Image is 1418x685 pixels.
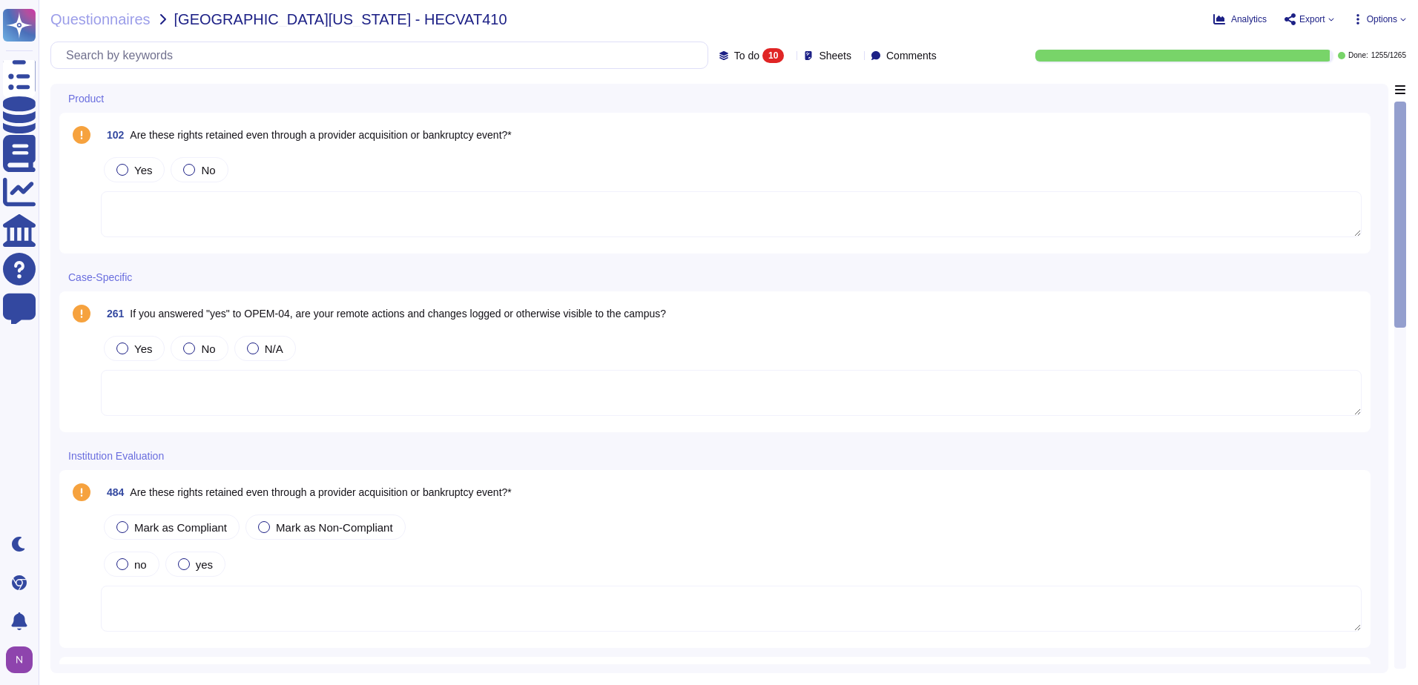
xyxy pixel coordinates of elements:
span: Yes [134,164,152,176]
span: 102 [101,130,124,140]
span: Export [1299,15,1325,24]
span: Sheets [819,50,851,61]
input: Search by keywords [59,42,708,68]
div: 10 [762,48,784,63]
span: Product [68,93,104,104]
span: 261 [101,308,124,319]
span: If you answered "yes" to OPEM-04, are your remote actions and changes logged or otherwise visible... [130,308,666,320]
span: To do [734,50,759,61]
span: Done: [1348,52,1368,59]
span: Are these rights retained even through a provider acquisition or bankruptcy event?* [130,129,511,141]
img: user [6,646,33,673]
span: yes [196,558,213,571]
span: Institution Evaluation [68,451,164,461]
span: 484 [101,487,124,497]
span: Case-Specific [68,272,132,282]
span: [GEOGRAPHIC_DATA][US_STATE] - HECVAT410 [174,12,507,27]
span: Questionnaires [50,12,151,27]
span: Mark as Compliant [134,521,227,534]
span: No [201,164,215,176]
span: 1255 / 1265 [1371,52,1406,59]
span: Analytics [1231,15,1267,24]
button: Analytics [1213,13,1267,25]
span: Mark as Non-Compliant [276,521,393,534]
button: user [3,643,43,676]
span: No [201,342,215,355]
span: Comments [886,50,937,61]
span: Options [1367,15,1397,24]
span: no [134,558,147,571]
span: Yes [134,342,152,355]
span: N/A [265,342,283,355]
span: Are these rights retained even through a provider acquisition or bankruptcy event?* [130,486,511,498]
